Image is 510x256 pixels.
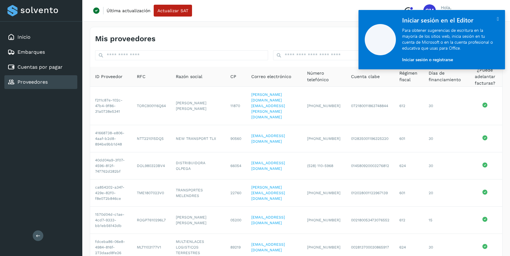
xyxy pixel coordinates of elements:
[90,125,132,152] td: 41668738-e806-4aaf-b2d8-894be9bb1d48
[307,136,340,141] span: [PHONE_NUMBER]
[17,64,63,70] a: Cuentas por pagar
[307,191,340,195] span: [PHONE_NUMBER]
[441,5,482,10] p: Hola,
[4,45,77,59] div: Embarques
[132,207,171,234] td: ROGP7610296L7
[424,152,468,180] td: 30
[251,242,285,252] a: [EMAIL_ADDRESS][DOMAIN_NAME]
[394,87,424,125] td: 612
[95,73,123,80] span: ID Proveedor
[95,34,156,43] h4: Mis proveedores
[157,8,188,13] span: Actualizar SAT
[251,134,285,144] a: [EMAIL_ADDRESS][DOMAIN_NAME]
[90,152,132,180] td: 40dd04a9-3f07-4596-812f-747762d282bf
[4,75,77,89] div: Proveedores
[225,87,246,125] td: 11870
[230,73,236,80] span: CP
[346,125,394,152] td: 012835001196325220
[399,70,419,83] span: Régimen fiscal
[171,180,225,207] td: TRANSPORTES MELENDRES
[346,180,394,207] td: 012028001122967139
[176,73,202,80] span: Razón social
[424,87,468,125] td: 30
[225,207,246,234] td: 05200
[346,152,394,180] td: 014580920003276812
[251,92,285,119] a: [PERSON_NAME][DOMAIN_NAME][EMAIL_ADDRESS][PERSON_NAME][DOMAIN_NAME]
[171,87,225,125] td: [PERSON_NAME] [PERSON_NAME]
[351,73,380,80] span: Cuenta clabe
[346,87,394,125] td: 072180011863748844
[429,70,463,83] span: Días de financiamiento
[17,49,45,55] a: Embarques
[154,5,192,17] button: Actualizar SAT
[171,125,225,152] td: NEW TRANSPORT TLX
[473,67,497,86] span: ¿Puede adelantar facturas?
[17,34,31,40] a: Inicio
[132,152,171,180] td: DOL980323BV4
[394,125,424,152] td: 601
[132,87,171,125] td: TORC900116Q64
[132,125,171,152] td: NTT221015DQ5
[90,87,132,125] td: f211c87e-102c-47b4-9f86-31a0738e5341
[394,152,424,180] td: 624
[132,180,171,207] td: TME1807023V0
[171,152,225,180] td: DISTRIBUIDORA OLPEGA
[4,30,77,44] div: Inicio
[17,79,48,85] a: Proveedores
[171,207,225,234] td: [PERSON_NAME] [PERSON_NAME]
[90,180,132,207] td: ca854202-a347-429e-82f0-f8e072b846ce
[137,73,146,80] span: RFC
[225,152,246,180] td: 66054
[4,60,77,74] div: Cuentas por pagar
[251,73,291,80] span: Correo electrónico
[225,125,246,152] td: 90560
[394,180,424,207] td: 601
[307,104,340,108] span: [PHONE_NUMBER]
[225,180,246,207] td: 22760
[307,218,340,222] span: [PHONE_NUMBER]
[424,180,468,207] td: 20
[346,207,394,234] td: 002180053473076552
[307,245,340,249] span: [PHONE_NUMBER]
[251,215,285,225] a: [EMAIL_ADDRESS][DOMAIN_NAME]
[424,207,468,234] td: 15
[90,207,132,234] td: 1570d04d-c1ae-4cd7-9333-bb1eb56143db
[251,185,285,201] a: [PERSON_NAME][EMAIL_ADDRESS][DOMAIN_NAME]
[307,164,333,168] span: (528) 110-5968
[107,8,151,13] p: Última actualización
[307,70,341,83] span: Número telefónico
[251,161,285,171] a: [EMAIL_ADDRESS][DOMAIN_NAME]
[394,207,424,234] td: 612
[424,125,468,152] td: 30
